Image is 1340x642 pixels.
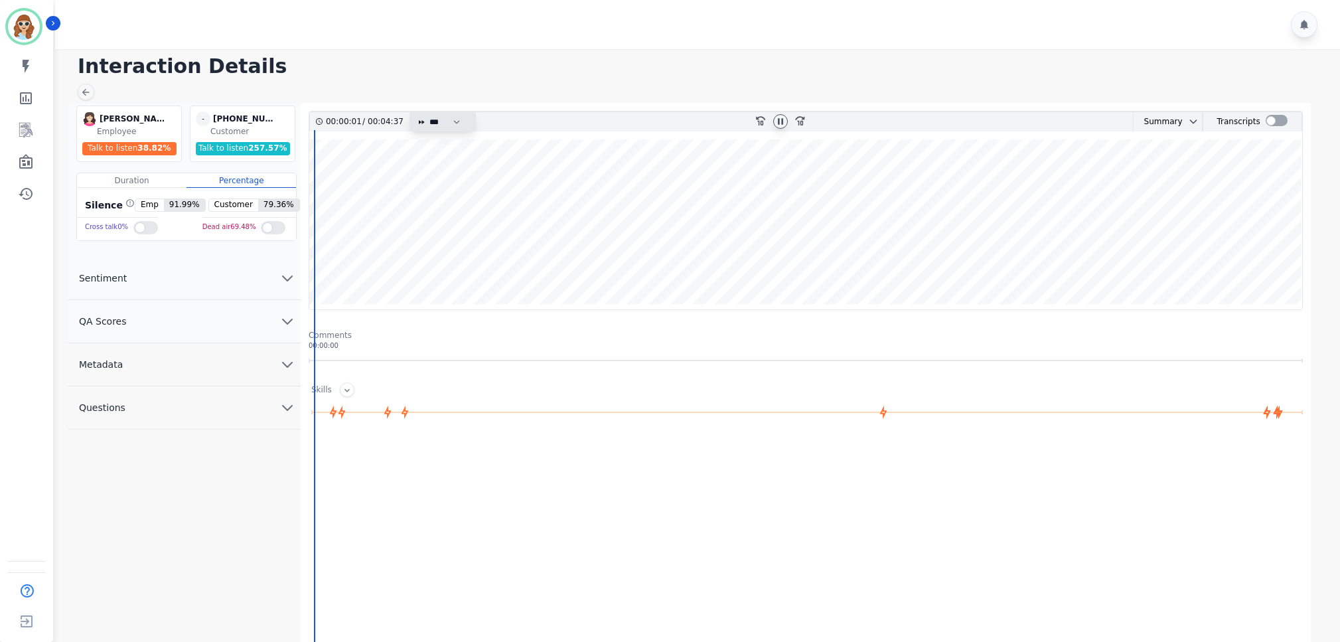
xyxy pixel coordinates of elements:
[209,199,258,211] span: Customer
[186,173,296,188] div: Percentage
[77,173,186,188] div: Duration
[311,384,332,397] div: Skills
[68,401,136,414] span: Questions
[365,112,402,131] div: 00:04:37
[326,112,407,131] div: /
[100,112,166,126] div: [PERSON_NAME]
[248,143,287,153] span: 257.57 %
[68,315,137,328] span: QA Scores
[1134,112,1183,131] div: Summary
[85,218,128,237] div: Cross talk 0 %
[82,142,177,155] div: Talk to listen
[279,357,295,372] svg: chevron down
[68,358,133,371] span: Metadata
[279,270,295,286] svg: chevron down
[97,126,179,137] div: Employee
[68,257,301,300] button: Sentiment chevron down
[137,143,171,153] span: 38.82 %
[68,386,301,430] button: Questions chevron down
[326,112,362,131] div: 00:00:01
[8,11,40,42] img: Bordered avatar
[78,54,1327,78] h1: Interaction Details
[68,343,301,386] button: Metadata chevron down
[196,112,210,126] span: -
[196,142,290,155] div: Talk to listen
[258,199,299,211] span: 79.36 %
[213,112,279,126] div: [PHONE_NUMBER]
[68,272,137,285] span: Sentiment
[1217,112,1260,131] div: Transcripts
[1183,116,1199,127] button: chevron down
[135,199,164,211] span: Emp
[202,218,256,237] div: Dead air 69.48 %
[68,300,301,343] button: QA Scores chevron down
[164,199,205,211] span: 91.99 %
[210,126,292,137] div: Customer
[1188,116,1199,127] svg: chevron down
[309,341,1303,351] div: 00:00:00
[309,330,1303,341] div: Comments
[279,400,295,416] svg: chevron down
[279,313,295,329] svg: chevron down
[82,199,135,212] div: Silence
